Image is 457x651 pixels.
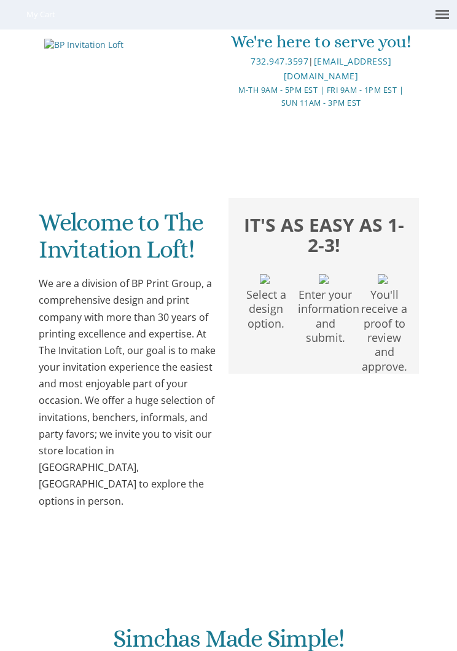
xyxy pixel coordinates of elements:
img: filter [319,274,329,284]
h1: Welcome to The Invitation Loft! [39,209,216,272]
div: | [229,54,412,84]
p: You'll receive a proof to review and approve. [357,285,412,374]
div: We are a division of BP Print Group, a comprehensive design and print company with more than 30 y... [39,275,216,510]
img: filter [260,274,270,284]
div: We're here to serve you! [229,30,412,54]
h2: It's as easy as 1-2-3! [235,213,413,257]
a: [EMAIL_ADDRESS][DOMAIN_NAME] [284,55,391,82]
img: filter [378,274,388,284]
img: BP Invitation Loft [44,39,123,51]
a: 732.947.3597 [251,55,308,67]
p: Select a design option. [239,285,294,331]
p: Enter your information and submit. [298,285,353,345]
div: M-Th 9am - 5pm EST | Fri 9am - 1pm EST | Sun 11am - 3pm EST [229,84,412,110]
